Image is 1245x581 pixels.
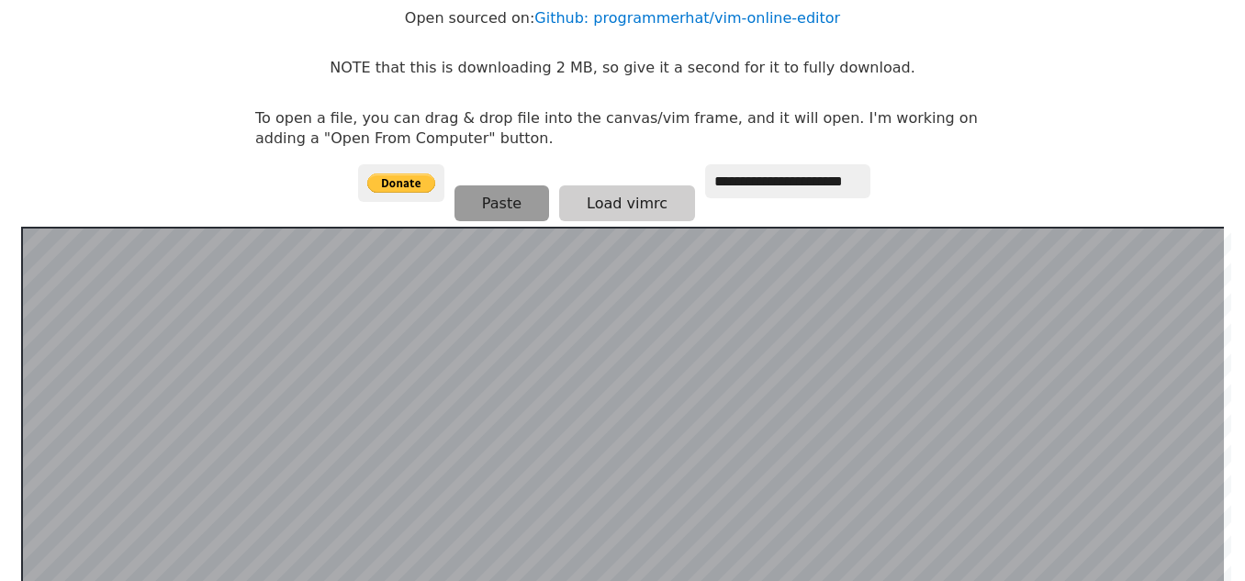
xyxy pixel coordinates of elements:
[454,185,549,221] button: Paste
[330,58,914,78] p: NOTE that this is downloading 2 MB, so give it a second for it to fully download.
[405,8,840,28] p: Open sourced on:
[534,9,840,27] a: Github: programmerhat/vim-online-editor
[255,108,990,150] p: To open a file, you can drag & drop file into the canvas/vim frame, and it will open. I'm working...
[559,185,695,221] button: Load vimrc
